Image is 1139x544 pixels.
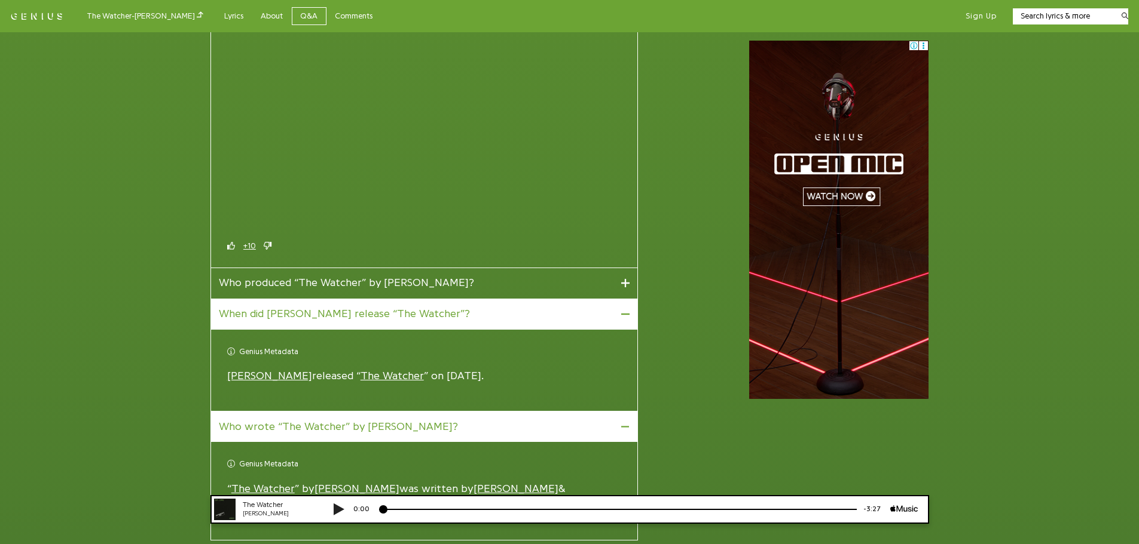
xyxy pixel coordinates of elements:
a: [PERSON_NAME] [227,370,312,381]
a: Comments [326,7,381,26]
a: Q&A [292,7,326,26]
a: When did [PERSON_NAME] release “The Watcher”? [211,299,638,330]
a: The Watcher [231,483,295,494]
div: “ ” by was written by & . [227,481,622,513]
div: The Watcher - [PERSON_NAME] [87,10,203,23]
a: Lyrics [216,7,252,26]
div: Genius Metadata [227,458,298,470]
a: Who wrote “The Watcher” by [PERSON_NAME]? [211,411,638,442]
span: Who wrote “The Watcher” by [PERSON_NAME]? [219,420,458,434]
iframe: Advertisement [749,41,929,399]
svg: downvote [264,242,272,250]
a: [PERSON_NAME] [474,483,558,494]
svg: upvote [227,242,236,250]
a: [PERSON_NAME] [314,483,399,494]
div: Genius Metadata [227,346,298,358]
span: Who produced “The Watcher” by [PERSON_NAME]? [219,276,474,290]
a: About [252,7,292,26]
input: Search lyrics & more [1013,10,1114,22]
div: released “ ” on [DATE]. [227,368,622,384]
button: Sign Up [966,11,997,21]
div: -3:27 [656,9,689,19]
button: +10 [243,240,256,252]
span: When did [PERSON_NAME] release “The Watcher”? [219,307,470,321]
a: Who produced “The Watcher” by [PERSON_NAME]? [211,268,638,299]
a: The Watcher [361,370,424,381]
